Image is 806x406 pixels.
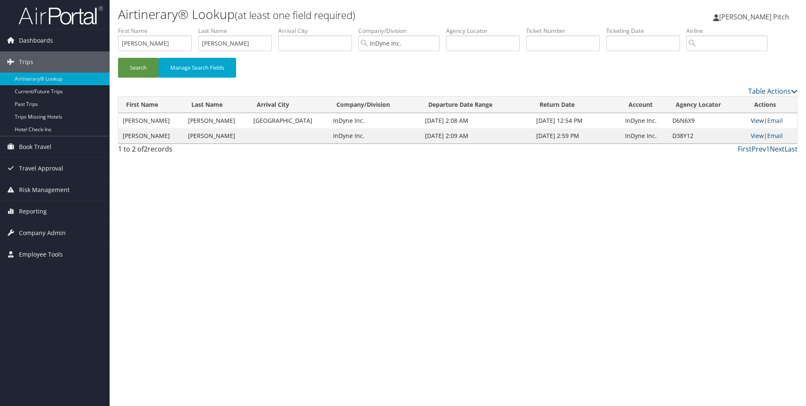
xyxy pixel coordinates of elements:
button: Manage Search Fields [159,58,236,78]
a: Next [770,144,785,154]
span: Reporting [19,201,47,222]
label: Ticket Number [526,27,606,35]
a: View [751,132,764,140]
td: [PERSON_NAME] [184,113,249,128]
th: Last Name: activate to sort column ascending [184,97,249,113]
td: InDyne Inc. [329,128,421,143]
span: Risk Management [19,179,70,200]
span: 2 [144,144,148,154]
span: Dashboards [19,30,53,51]
th: First Name: activate to sort column ascending [118,97,184,113]
span: Trips [19,51,33,73]
th: Account: activate to sort column ascending [621,97,668,113]
label: First Name [118,27,198,35]
td: [PERSON_NAME] [118,128,184,143]
td: [DATE] 12:54 PM [532,113,621,128]
td: [PERSON_NAME] [118,113,184,128]
td: [DATE] 2:08 AM [421,113,532,128]
span: [PERSON_NAME] Pitch [719,12,789,22]
td: InDyne Inc. [329,113,421,128]
th: Company/Division [329,97,421,113]
a: Prev [752,144,766,154]
span: Company Admin [19,222,66,244]
label: Company/Division [358,27,446,35]
a: View [751,116,764,125]
a: Last [785,144,798,154]
th: Return Date: activate to sort column ascending [532,97,621,113]
td: [DATE] 2:09 AM [421,128,532,143]
th: Departure Date Range: activate to sort column ascending [421,97,532,113]
td: | [747,128,797,143]
th: Agency Locator: activate to sort column ascending [668,97,747,113]
label: Airline [686,27,774,35]
span: Travel Approval [19,158,63,179]
button: Search [118,58,159,78]
a: Email [767,116,783,125]
th: Arrival City: activate to sort column ascending [249,97,328,113]
a: 1 [766,144,770,154]
td: | [747,113,797,128]
span: Book Travel [19,136,51,157]
td: [GEOGRAPHIC_DATA] [249,113,328,128]
label: Agency Locator [446,27,526,35]
a: First [738,144,752,154]
td: InDyne Inc. [621,128,668,143]
label: Arrival City [278,27,358,35]
span: Employee Tools [19,244,63,265]
td: [DATE] 2:59 PM [532,128,621,143]
td: [PERSON_NAME] [184,128,249,143]
td: D6N6X9 [668,113,747,128]
label: Ticketing Date [606,27,686,35]
th: Actions [747,97,797,113]
a: Email [767,132,783,140]
div: 1 to 2 of records [118,144,279,158]
h1: Airtinerary® Lookup [118,5,571,23]
td: D38Y12 [668,128,747,143]
img: airportal-logo.png [19,5,103,25]
small: (at least one field required) [235,8,355,22]
a: [PERSON_NAME] Pitch [713,4,798,30]
td: InDyne Inc. [621,113,668,128]
a: Table Actions [748,87,798,96]
label: Last Name [198,27,278,35]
